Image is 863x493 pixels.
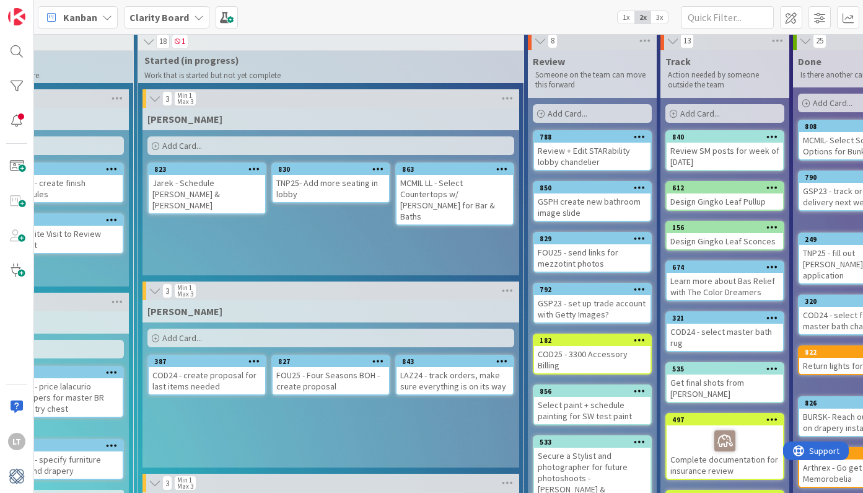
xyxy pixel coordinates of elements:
span: Review [533,55,565,68]
div: Learn more about Bas Relief with The Color Dreamers [667,273,783,300]
div: 863MCMIL LL - Select Countertops w/ [PERSON_NAME] for Bar & Baths [396,164,513,224]
div: FOU25 - Four Seasons BOH - create proposal [273,367,389,394]
div: GSP23 - set up trade account with Getty Images? [534,295,651,322]
span: 18 [156,34,170,49]
div: 827FOU25 - Four Seasons BOH - create proposal [273,356,389,394]
div: 156 [672,223,783,232]
div: 868 [6,215,123,226]
span: 2x [634,11,651,24]
img: Visit kanbanzone.com [8,8,25,25]
div: 840 [672,133,783,141]
span: 3 [162,476,172,491]
div: COD24 - create proposal for last items needed [149,367,265,394]
span: 8 [548,33,558,48]
div: Min 1 [177,285,192,291]
div: Jarek - Schedule [PERSON_NAME] & [PERSON_NAME] [149,175,265,213]
span: Add Card... [548,108,587,119]
div: 830TNP25- Add more seating in lobby [273,164,389,202]
div: Complete documentation for insurance review [667,425,783,479]
p: Work that is started but not yet complete [144,71,517,81]
div: FOU25 - send links for mezzotint photos [534,244,651,272]
div: 222STR25 - create finish schedules [6,164,123,202]
div: Select paint + schedule painting for SW test paint [534,397,651,424]
div: DLC - Site Visit to Review Project [6,226,123,253]
div: 612 [672,184,783,192]
div: 788 [534,131,651,143]
div: 612Design Gingko Leaf Pullup [667,182,783,210]
div: TNP25- Add more seating in lobby [273,175,389,202]
div: 812 [6,367,123,378]
div: 182 [534,335,651,346]
div: MCMIL LL - Select Countertops w/ [PERSON_NAME] for Bar & Baths [396,175,513,224]
div: Design Gingko Leaf Pullup [667,193,783,210]
div: 182 [540,336,651,345]
div: 788Review + Edit STARability lobby chandelier [534,131,651,170]
div: 856 [540,387,651,396]
div: 792 [540,285,651,294]
p: Action needed by someone outside the team [668,70,782,91]
div: 792GSP23 - set up trade account with Getty Images? [534,284,651,322]
div: 840Review SM posts for week of [DATE] [667,131,783,170]
div: 830 [278,165,389,174]
div: 535 [672,365,783,373]
div: Max 3 [177,99,193,105]
div: 674 [667,262,783,273]
div: 830 [273,164,389,175]
span: 25 [813,33,826,48]
span: Support [26,2,56,17]
div: 321COD24 - select master bath rug [667,313,783,351]
div: 850GSPH create new bathroom image slide [534,182,651,221]
div: Get final shots from [PERSON_NAME] [667,375,783,402]
span: 3 [162,91,172,106]
div: Min 1 [177,477,192,483]
div: 321 [672,314,783,322]
div: 823Jarek - Schedule [PERSON_NAME] & [PERSON_NAME] [149,164,265,213]
div: 674Learn more about Bas Relief with The Color Dreamers [667,262,783,300]
div: Min 1 [177,92,192,99]
div: 823 [154,165,265,174]
div: 829 [534,233,651,244]
span: Gina [147,113,222,125]
div: 533 [534,437,651,448]
div: 321 [667,313,783,324]
div: 827 [273,356,389,367]
div: 156 [667,222,783,233]
span: Started (in progress) [144,54,508,66]
span: Track [665,55,691,68]
div: STR25 - create finish schedules [6,175,123,202]
div: LAZ24 - track orders, make sure everything is on its way [396,367,513,394]
div: 850 [534,182,651,193]
div: 829FOU25 - send links for mezzotint photos [534,233,651,272]
div: 863 [396,164,513,175]
div: Max 3 [177,483,193,489]
span: Done [798,55,821,68]
div: Design Gingko Leaf Sconces [667,233,783,249]
span: Add Card... [162,140,202,151]
div: C4S25 - specify furniture rugs and drapery [6,451,123,479]
div: 850 [540,184,651,192]
div: GSPH create new bathroom image slide [534,193,651,221]
span: 13 [680,33,694,48]
div: 387 [149,356,265,367]
div: 856Select paint + schedule painting for SW test paint [534,386,651,424]
div: 792 [534,284,651,295]
img: avatar [8,468,25,485]
span: Add Card... [162,332,202,344]
div: 497Complete documentation for insurance review [667,414,783,479]
div: COD24 - select master bath rug [667,324,783,351]
div: COD25 - 3300 Accessory Billing [534,346,651,373]
span: Add Card... [680,108,720,119]
div: 497 [667,414,783,425]
div: 843 [396,356,513,367]
div: 827 [278,357,389,366]
div: 182COD25 - 3300 Accessory Billing [534,335,651,373]
div: 856 [534,386,651,397]
div: 829 [540,234,651,243]
p: Someone on the team can move this forward [535,70,649,91]
div: 252C4S25 - specify furniture rugs and drapery [6,440,123,479]
span: 1 [172,34,188,49]
div: 156Design Gingko Leaf Sconces [667,222,783,249]
div: 222 [6,164,123,175]
div: C4S25 - price lalacurio wallpapers for master BR and entry chest [6,378,123,417]
div: 535Get final shots from [PERSON_NAME] [667,363,783,402]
